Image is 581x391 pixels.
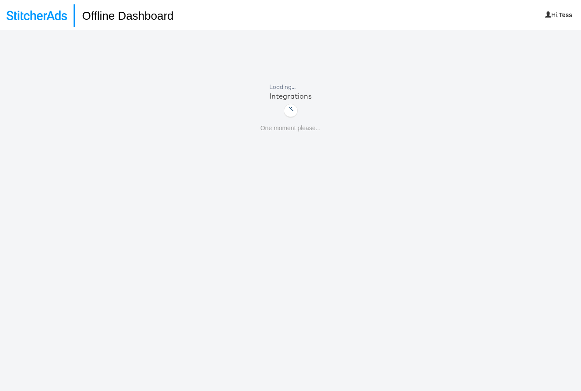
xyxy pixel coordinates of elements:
[74,4,173,27] h1: Offline Dashboard
[7,11,67,20] img: StitcherAds
[559,11,572,18] b: Tess
[269,91,312,101] div: Integrations
[261,124,321,133] p: One moment please...
[269,83,312,91] div: Loading...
